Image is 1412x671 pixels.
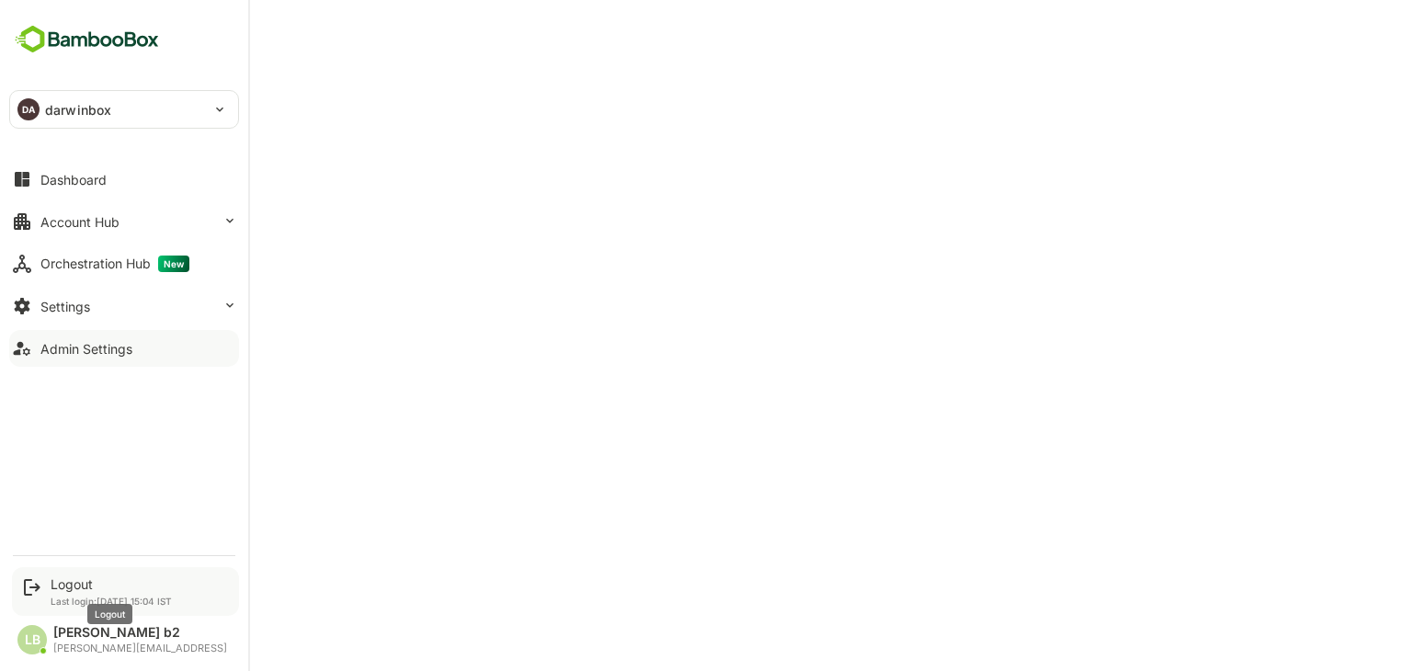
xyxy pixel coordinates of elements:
[158,256,189,272] span: New
[40,256,189,272] div: Orchestration Hub
[40,172,107,188] div: Dashboard
[40,341,132,357] div: Admin Settings
[9,161,239,198] button: Dashboard
[53,643,227,654] div: [PERSON_NAME][EMAIL_ADDRESS]
[53,625,227,641] div: [PERSON_NAME] b2
[9,203,239,240] button: Account Hub
[17,625,47,654] div: LB
[9,288,239,324] button: Settings
[10,91,238,128] div: DAdarwinbox
[51,596,172,607] p: Last login: [DATE] 15:04 IST
[17,98,40,120] div: DA
[9,22,165,57] img: BambooboxFullLogoMark.5f36c76dfaba33ec1ec1367b70bb1252.svg
[45,100,111,119] p: darwinbox
[40,299,90,314] div: Settings
[9,245,239,282] button: Orchestration HubNew
[9,330,239,367] button: Admin Settings
[40,214,120,230] div: Account Hub
[51,576,172,592] div: Logout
